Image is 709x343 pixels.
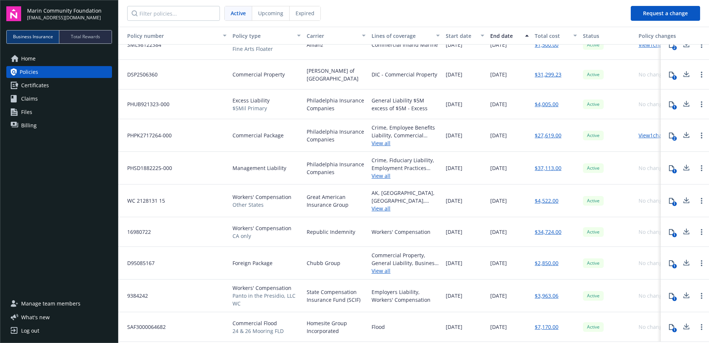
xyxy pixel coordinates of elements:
span: 16980722 [121,228,151,236]
a: View all [372,205,440,212]
span: Active [586,165,601,171]
a: Open options [697,40,706,49]
div: 1 [672,169,677,173]
span: [DATE] [490,197,507,205]
span: [DATE] [446,197,462,205]
a: View 1 changes [639,41,674,48]
span: PHSD1882225-000 [121,164,172,172]
button: Request a change [631,6,700,21]
div: No changes [639,292,668,300]
span: Active [586,71,601,78]
div: No changes [639,197,668,205]
button: 1 [664,67,679,82]
span: $5Mil Primary [233,104,270,112]
a: $3,963.06 [535,292,558,300]
div: Policy type [233,32,293,40]
span: Homesite Group Incorporated [307,319,366,335]
a: Policies [6,66,112,78]
span: WC 2128131 15 [121,197,165,205]
a: Open options [697,164,706,173]
div: Crime, Employee Benefits Liability, Commercial Property, General Liability, Commercial Auto Liabi... [372,124,440,139]
span: [DATE] [446,259,462,267]
span: D95085167 [121,259,155,267]
button: 1 [664,320,679,334]
a: Open options [697,70,706,79]
button: Start date [443,27,487,45]
a: Files [6,106,112,118]
span: [DATE] [490,71,507,78]
a: View all [372,267,440,275]
div: 1 [672,105,677,110]
span: Active [586,42,601,48]
div: 1 [672,264,677,268]
span: Philadelphia Insurance Companies [307,97,366,112]
span: Commercial Property [233,71,285,78]
span: Active [586,324,601,330]
span: Fine Arts Floater [233,45,299,53]
span: [DATE] [490,100,507,108]
span: Commercial Flood [233,319,284,327]
button: 1 [664,193,679,208]
button: 1 [664,256,679,271]
div: Commercial Property, General Liability, Business Travel Accident, Foreign Voluntary Workers Compe... [372,251,440,267]
span: Expired [296,9,314,17]
button: End date [487,27,532,45]
a: Open options [697,291,706,300]
span: Active [586,229,601,235]
div: 2 [672,46,677,50]
a: View all [372,172,440,180]
a: Manage team members [6,298,112,310]
span: Total Rewards [71,33,100,40]
span: [DATE] [446,164,462,172]
span: Workers' Compensation [233,284,301,292]
span: Billing [21,120,37,131]
div: Log out [21,325,39,337]
span: 24 & 26 Mooring FLD [233,327,284,335]
a: $34,724.00 [535,228,561,236]
button: Policy changes [636,27,682,45]
span: [DATE] [490,164,507,172]
span: Active [586,293,601,299]
span: SAF3000064682 [121,323,166,331]
a: Open options [697,228,706,236]
button: Policy type [230,27,304,45]
div: Toggle SortBy [121,32,218,40]
span: PHPK2717264-000 [121,131,172,139]
a: $7,170.00 [535,323,558,331]
button: Status [580,27,636,45]
span: Upcoming [258,9,283,17]
span: [PERSON_NAME] of [GEOGRAPHIC_DATA] [307,67,366,82]
div: Workers' Compensation [372,228,431,236]
span: [DATE] [446,292,462,300]
div: 2 [672,136,677,141]
div: 1 [672,297,677,301]
div: Start date [446,32,476,40]
span: Manage team members [21,298,80,310]
button: 1 [664,225,679,239]
div: 1 [672,202,677,206]
a: Open options [697,131,706,140]
div: Carrier [307,32,357,40]
span: Allianz [307,41,323,49]
a: Open options [697,196,706,205]
span: Business Insurance [13,33,53,40]
a: $27,619.00 [535,131,561,139]
span: Panto in the Presidio, LLC WC [233,292,301,307]
span: Commercial Package [233,131,284,139]
a: View all [372,139,440,147]
a: $37,113.00 [535,164,561,172]
a: $4,522.00 [535,197,558,205]
span: Active [586,132,601,139]
span: Excess Liability [233,97,270,104]
span: What ' s new [21,313,50,321]
div: AK, [GEOGRAPHIC_DATA], [GEOGRAPHIC_DATA], [GEOGRAPHIC_DATA], [GEOGRAPHIC_DATA], [GEOGRAPHIC_DATA]... [372,189,440,205]
span: 9384242 [121,292,148,300]
span: [DATE] [490,259,507,267]
div: Status [583,32,633,40]
span: State Compensation Insurance Fund (SCIF) [307,288,366,304]
button: Total cost [532,27,580,45]
img: navigator-logo.svg [6,6,21,21]
span: [DATE] [490,131,507,139]
span: [DATE] [446,228,462,236]
div: Employers Liability, Workers' Compensation [372,288,440,304]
